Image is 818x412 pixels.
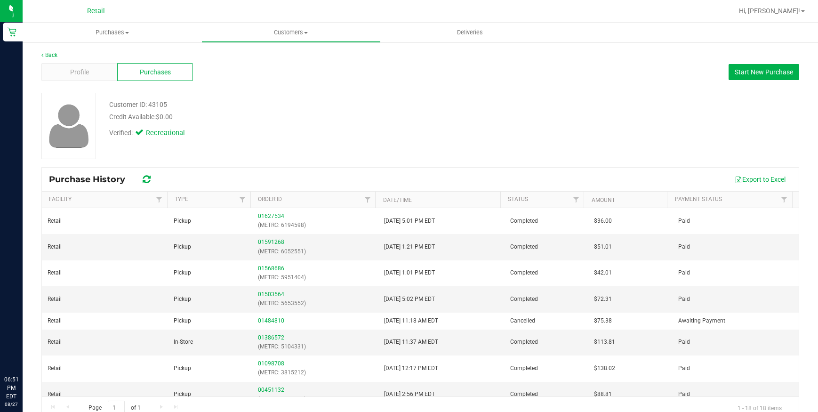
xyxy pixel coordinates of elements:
span: $51.01 [594,242,612,251]
span: Pickup [174,364,191,373]
span: Start New Purchase [735,68,793,76]
span: Hi, [PERSON_NAME]! [739,7,800,15]
a: 01503564 [258,291,284,298]
span: Completed [510,242,538,251]
a: Facility [49,196,72,202]
p: (METRC: 6052551) [258,247,373,256]
span: [DATE] 5:01 PM EDT [384,217,435,226]
a: Filter [235,192,250,208]
p: (METRC: 3815212) [258,368,373,377]
a: 01568686 [258,265,284,272]
a: 01098708 [258,360,284,367]
span: Purchases [23,28,201,37]
span: Retail [48,217,62,226]
span: Customers [202,28,380,37]
span: Recreational [146,128,184,138]
button: Start New Purchase [729,64,799,80]
p: 06:51 PM EDT [4,375,18,401]
span: Completed [510,295,538,304]
a: Filter [152,192,167,208]
span: Retail [48,390,62,399]
span: Retail [48,268,62,277]
inline-svg: Retail [7,27,16,37]
iframe: Resource center [9,337,38,365]
div: Verified: [109,128,184,138]
span: $42.01 [594,268,612,277]
span: Pickup [174,295,191,304]
p: (METRC: 6194598) [258,221,373,230]
span: $75.38 [594,316,612,325]
span: $113.81 [594,338,615,347]
span: Paid [678,242,690,251]
a: Type [175,196,188,202]
span: Completed [510,390,538,399]
a: Amount [592,197,615,203]
span: $36.00 [594,217,612,226]
img: user-icon.png [44,102,94,150]
span: Pickup [174,316,191,325]
span: Completed [510,217,538,226]
a: Customers [201,23,380,42]
span: Retail [48,364,62,373]
span: [DATE] 2:56 PM EDT [384,390,435,399]
span: $88.81 [594,390,612,399]
a: Filter [568,192,584,208]
span: Completed [510,268,538,277]
a: 00451132 [258,387,284,393]
a: Filter [360,192,375,208]
span: [DATE] 5:02 PM EDT [384,295,435,304]
p: 08/27 [4,401,18,408]
a: Back [41,52,57,58]
a: 01591268 [258,239,284,245]
span: Completed [510,338,538,347]
span: Purchases [140,67,171,77]
span: [DATE] 11:37 AM EDT [384,338,438,347]
span: Pickup [174,242,191,251]
span: Paid [678,390,690,399]
p: (METRC: 1181400) [258,395,373,404]
span: [DATE] 1:21 PM EDT [384,242,435,251]
span: Retail [48,316,62,325]
p: (METRC: 5653552) [258,299,373,308]
p: (METRC: 5951404) [258,273,373,282]
span: Awaiting Payment [678,316,725,325]
span: Purchase History [49,174,135,185]
a: 01627534 [258,213,284,219]
span: Profile [70,67,89,77]
span: $72.31 [594,295,612,304]
a: Status [508,196,528,202]
span: Paid [678,295,690,304]
a: Deliveries [381,23,560,42]
a: Date/Time [383,197,412,203]
span: Paid [678,268,690,277]
a: 01484810 [258,317,284,324]
span: Paid [678,364,690,373]
span: [DATE] 1:01 PM EDT [384,268,435,277]
span: Completed [510,364,538,373]
button: Export to Excel [729,171,792,187]
span: Retail [48,338,62,347]
iframe: Resource center unread badge [28,335,39,347]
a: Filter [777,192,792,208]
p: (METRC: 5104331) [258,342,373,351]
span: Retail [48,242,62,251]
a: Payment Status [675,196,722,202]
span: Pickup [174,390,191,399]
a: Purchases [23,23,201,42]
span: [DATE] 12:17 PM EDT [384,364,438,373]
span: Pickup [174,268,191,277]
div: Credit Available: [109,112,481,122]
span: $0.00 [156,113,173,121]
div: Customer ID: 43105 [109,100,167,110]
a: Order ID [258,196,282,202]
span: Retail [48,295,62,304]
span: [DATE] 11:18 AM EDT [384,316,438,325]
span: Deliveries [444,28,496,37]
span: In-Store [174,338,193,347]
span: Pickup [174,217,191,226]
span: Cancelled [510,316,535,325]
span: Paid [678,338,690,347]
span: Paid [678,217,690,226]
a: 01386572 [258,334,284,341]
span: Retail [87,7,105,15]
